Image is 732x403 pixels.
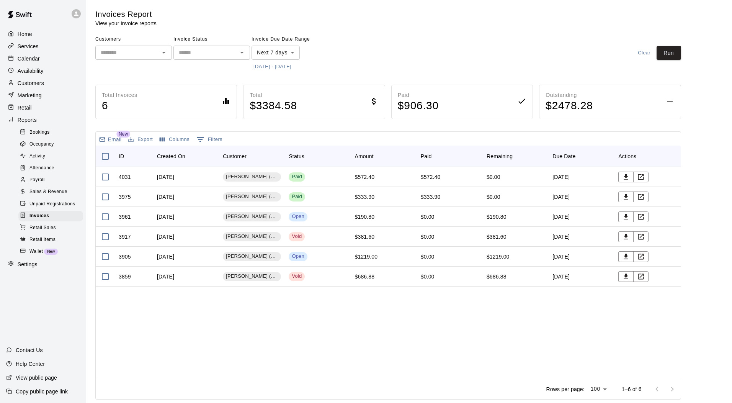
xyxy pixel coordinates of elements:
[549,207,614,227] div: [DATE]
[223,146,247,167] div: Customer
[119,273,131,280] div: 3859
[633,192,649,202] button: View Invoice
[157,146,185,167] div: Created On
[6,102,80,113] a: Retail
[29,152,45,160] span: Activity
[153,207,219,227] div: [DATE]
[18,234,83,245] div: Retail Items
[633,251,649,262] button: View Invoice
[549,187,614,207] div: [DATE]
[102,99,137,113] h4: 6
[95,33,172,46] span: Customers
[421,173,441,181] div: $572.40
[18,260,38,268] p: Settings
[355,173,375,181] div: $572.40
[398,99,439,113] h4: $ 906.30
[153,247,219,267] div: [DATE]
[552,146,575,167] div: Due Date
[285,146,351,167] div: Status
[194,133,224,146] button: Show filters
[18,174,86,186] a: Payroll
[614,146,680,167] div: Actions
[158,47,169,58] button: Open
[18,175,83,185] div: Payroll
[126,134,155,146] button: Export
[18,138,86,150] a: Occupancy
[6,259,80,270] a: Settings
[421,273,435,280] div: $0.00
[292,213,304,220] div: Open
[119,253,131,260] div: 3905
[549,247,614,267] div: [DATE]
[173,33,250,46] span: Invoice Status
[153,146,219,167] div: Created On
[6,114,80,126] div: Reports
[18,222,86,234] a: Retail Sales
[6,65,80,77] a: Availability
[18,30,32,38] p: Home
[292,233,302,240] div: Void
[223,272,281,281] div: [PERSON_NAME] (DSM Avengers)
[18,162,86,174] a: Attendance
[18,127,83,138] div: Bookings
[153,227,219,247] div: [DATE]
[18,246,83,257] div: WalletNew
[237,47,247,58] button: Open
[153,167,219,187] div: [DATE]
[18,79,44,87] p: Customers
[29,141,54,148] span: Occupancy
[102,91,137,99] p: Total Invoices
[633,231,649,242] button: View Invoice
[549,227,614,247] div: [DATE]
[29,176,44,184] span: Payroll
[6,53,80,64] div: Calendar
[223,273,281,280] span: [PERSON_NAME] (DSM Avengers)
[16,346,43,354] p: Contact Us
[18,139,83,150] div: Occupancy
[549,167,614,187] div: [DATE]
[632,46,657,60] button: Clear
[29,129,50,136] span: Bookings
[29,212,49,220] span: Invoices
[6,41,80,52] div: Services
[292,173,302,180] div: Paid
[119,146,124,167] div: ID
[16,374,57,382] p: View public page
[29,224,56,232] span: Retail Sales
[618,146,636,167] div: Actions
[355,233,375,241] div: $381.60
[116,131,130,138] span: New
[18,211,83,221] div: Invoices
[18,163,83,174] div: Attendance
[223,193,281,200] span: [PERSON_NAME] (12U Curve)
[633,172,649,182] button: View Invoice
[355,213,375,221] div: $190.80
[618,271,634,282] button: Download PDF
[398,91,439,99] p: Paid
[223,232,281,241] div: [PERSON_NAME] (13U Curve)
[223,192,281,202] div: [PERSON_NAME] (12U Curve)
[292,273,302,280] div: Void
[618,192,634,202] button: Download PDF
[355,146,374,167] div: Amount
[18,199,83,210] div: Unpaid Registrations
[18,198,86,210] a: Unpaid Registrations
[18,67,44,75] p: Availability
[6,28,80,40] a: Home
[549,146,614,167] div: Due Date
[6,90,80,101] a: Marketing
[633,211,649,222] button: View Invoice
[250,99,297,113] h4: $ 3384.58
[6,77,80,89] a: Customers
[546,385,585,393] p: Rows per page:
[97,134,123,145] button: Email
[487,213,507,221] div: $190.80
[546,99,593,113] h4: $ 2478.28
[487,273,507,280] div: $686.88
[421,253,435,260] div: $0.00
[219,146,285,167] div: Customer
[16,360,45,368] p: Help Center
